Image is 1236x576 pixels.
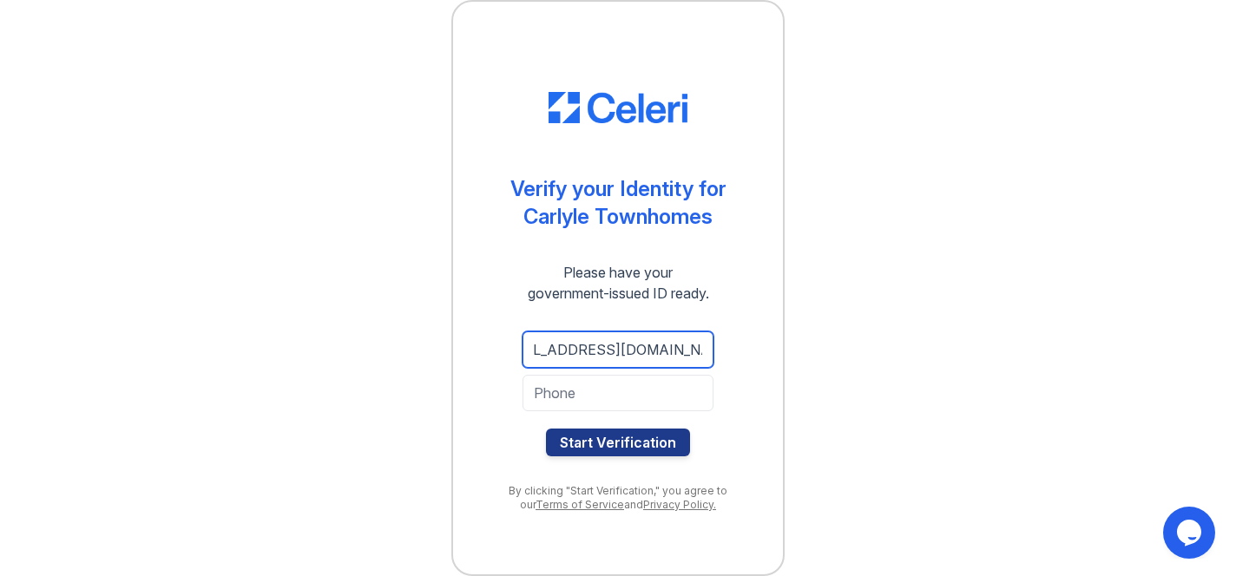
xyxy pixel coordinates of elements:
div: By clicking "Start Verification," you agree to our and [488,484,748,512]
input: Email [523,331,713,368]
button: Start Verification [546,429,690,456]
a: Privacy Policy. [643,498,716,511]
img: CE_Logo_Blue-a8612792a0a2168367f1c8372b55b34899dd931a85d93a1a3d3e32e68fde9ad4.png [549,92,687,123]
div: Please have your government-issued ID ready. [496,262,740,304]
div: Verify your Identity for Carlyle Townhomes [510,175,726,231]
a: Terms of Service [536,498,624,511]
input: Phone [523,375,713,411]
iframe: chat widget [1163,507,1219,559]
